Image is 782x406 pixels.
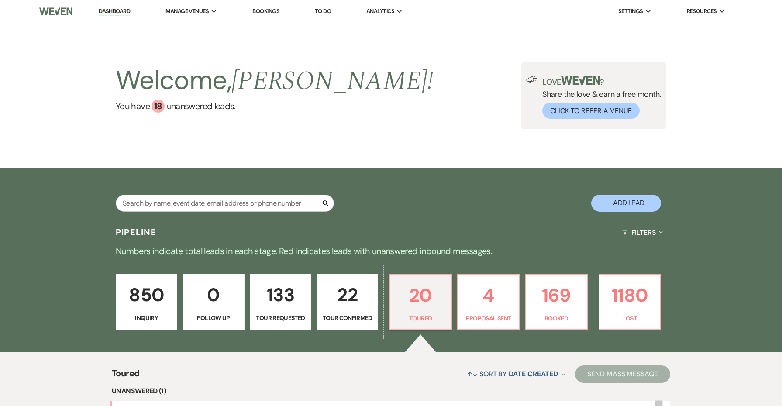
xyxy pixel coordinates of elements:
p: 4 [463,281,513,310]
div: Share the love & earn a free month. [537,76,661,119]
button: Send Mass Message [575,365,670,383]
div: 18 [152,100,165,113]
p: Love ? [542,76,661,86]
p: 133 [255,280,306,310]
a: 169Booked [525,274,587,330]
p: 0 [188,280,238,310]
span: Manage Venues [165,7,209,16]
p: Lost [605,313,655,323]
p: Booked [531,313,581,323]
p: Inquiry [121,313,172,323]
p: 20 [395,281,445,310]
a: 850Inquiry [116,274,177,330]
a: 4Proposal Sent [457,274,520,330]
p: 22 [322,280,372,310]
p: Toured [395,313,445,323]
a: 1180Lost [599,274,661,330]
p: 850 [121,280,172,310]
p: 169 [531,281,581,310]
p: Tour Requested [255,313,306,323]
button: + Add Lead [591,195,661,212]
a: 22Tour Confirmed [317,274,378,330]
input: Search by name, event date, email address or phone number [116,195,334,212]
p: Numbers indicate total leads in each stage. Red indicates leads with unanswered inbound messages. [77,244,706,258]
p: Tour Confirmed [322,313,372,323]
li: Unanswered (1) [112,385,670,397]
span: Analytics [366,7,394,16]
p: Follow Up [188,313,238,323]
span: [PERSON_NAME] ! [231,61,433,101]
p: Proposal Sent [463,313,513,323]
h2: Welcome, [116,62,433,100]
a: You have 18 unanswered leads. [116,100,433,113]
span: Resources [687,7,717,16]
button: Filters [619,221,666,244]
a: Dashboard [99,7,130,16]
p: 1180 [605,281,655,310]
a: 0Follow Up [183,274,244,330]
button: Click to Refer a Venue [542,103,640,119]
a: 133Tour Requested [250,274,311,330]
img: loud-speaker-illustration.svg [526,76,537,83]
span: Toured [112,367,139,385]
a: Bookings [252,7,279,15]
span: Date Created [509,369,558,378]
a: To Do [315,7,331,15]
a: 20Toured [389,274,451,330]
button: Sort By Date Created [464,362,568,385]
span: Settings [618,7,643,16]
h3: Pipeline [116,226,157,238]
span: ↑↓ [467,369,478,378]
img: Weven Logo [39,2,72,21]
img: weven-logo-green.svg [561,76,600,85]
